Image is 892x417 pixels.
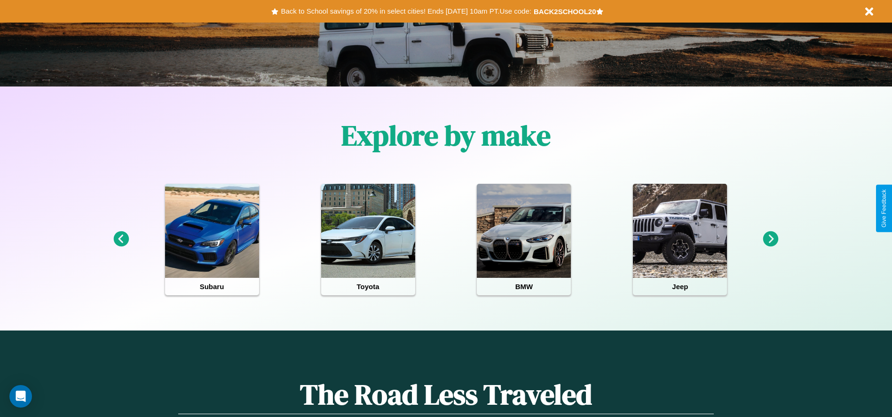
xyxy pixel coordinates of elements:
h4: BMW [477,278,571,295]
h1: The Road Less Traveled [178,375,713,414]
h4: Subaru [165,278,259,295]
button: Back to School savings of 20% in select cities! Ends [DATE] 10am PT.Use code: [278,5,533,18]
div: Give Feedback [881,189,887,228]
h4: Jeep [633,278,727,295]
div: Open Intercom Messenger [9,385,32,408]
b: BACK2SCHOOL20 [534,8,596,16]
h1: Explore by make [341,116,551,155]
h4: Toyota [321,278,415,295]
